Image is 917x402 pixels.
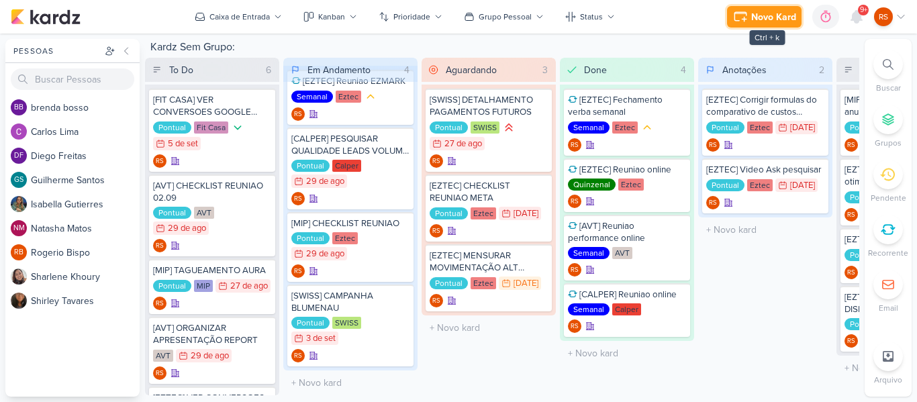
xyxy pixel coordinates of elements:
[844,121,883,134] div: Pontual
[31,294,140,308] div: S h i r l e y T a v a r e s
[747,121,773,134] div: Eztec
[844,318,883,330] div: Pontual
[306,250,344,258] div: 29 de ago
[471,121,499,134] div: SWISS
[291,91,333,103] div: Semanal
[844,266,858,279] div: Renan Sena
[847,142,855,149] p: RS
[844,266,858,279] div: Criador(a): Renan Sena
[153,239,166,252] div: Criador(a): Renan Sena
[568,247,610,259] div: Semanal
[306,177,344,186] div: 29 de ago
[291,160,330,172] div: Pontual
[571,199,579,205] p: RS
[568,138,581,152] div: Criador(a): Renan Sena
[514,279,538,288] div: [DATE]
[332,160,361,172] div: Calper
[291,217,409,230] div: [MIP] CHECKLIST REUNIAO
[286,373,415,393] input: + Novo kard
[399,63,415,77] div: 4
[844,208,858,221] div: Renan Sena
[231,121,244,134] div: Prioridade Baixa
[294,268,302,275] p: RS
[706,94,824,118] div: [EZTEC] Corrigir formulas do comparativo de custos semanal
[168,224,206,233] div: 29 de ago
[430,180,548,204] div: [EZTEC] CHECKLIST REUNIAO META
[11,99,27,115] div: brenda bosso
[706,138,720,152] div: Renan Sena
[709,142,717,149] p: RS
[706,121,744,134] div: Pontual
[31,149,140,163] div: D i e g o F r e i t a s
[706,179,744,191] div: Pontual
[865,50,912,94] li: Ctrl + F
[571,267,579,274] p: RS
[568,319,581,333] div: Criador(a): Renan Sena
[153,207,191,219] div: Pontual
[31,221,140,236] div: N a t a s h a M a t o s
[568,319,581,333] div: Renan Sena
[844,208,858,221] div: Criador(a): Renan Sena
[194,121,228,134] div: Fit Casa
[568,289,686,301] div: [CALPER] Reuniao online
[747,179,773,191] div: Eztec
[430,154,443,168] div: Renan Sena
[291,232,330,244] div: Pontual
[568,138,581,152] div: Renan Sena
[868,247,908,259] p: Recorrente
[430,154,443,168] div: Criador(a): Renan Sena
[31,246,140,260] div: R o g e r i o B i s p o
[294,111,302,118] p: RS
[153,121,191,134] div: Pontual
[502,121,516,134] div: Prioridade Alta
[430,250,548,274] div: [EZTEC] MENSURAR MOVIMENTAÇÃO ALT STUDIOS
[11,244,27,260] div: Rogerio Bispo
[145,39,859,58] div: Kardz Sem Grupo:
[612,247,632,259] div: AVT
[844,334,858,348] div: Criador(a): Renan Sena
[294,353,302,360] p: RS
[568,195,581,208] div: Criador(a): Renan Sena
[706,138,720,152] div: Criador(a): Renan Sena
[430,294,443,307] div: Renan Sena
[640,121,654,134] div: Prioridade Média
[291,107,305,121] div: Criador(a): Renan Sena
[568,303,610,315] div: Semanal
[11,172,27,188] div: Guilherme Santos
[471,207,496,219] div: Eztec
[876,82,901,94] p: Buscar
[790,181,815,190] div: [DATE]
[874,7,893,26] div: Renan Sena
[879,11,888,23] p: RS
[432,298,440,305] p: RS
[471,277,496,289] div: Eztec
[153,350,173,362] div: AVT
[879,302,898,314] p: Email
[568,220,686,244] div: [AVT] Reuniao performance online
[874,374,902,386] p: Arquivo
[790,123,815,132] div: [DATE]
[612,303,641,315] div: Calper
[675,63,691,77] div: 4
[871,192,906,204] p: Pendente
[153,180,271,204] div: [AVT] CHECKLIST REUNIAO 02.09
[563,344,691,363] input: + Novo kard
[847,270,855,277] p: RS
[332,317,361,329] div: SWISS
[153,94,271,118] div: [FIT CASA] VER CONVERSOES GOOGLE FORMS
[156,370,164,377] p: RS
[260,63,277,77] div: 6
[430,294,443,307] div: Criador(a): Renan Sena
[291,349,305,362] div: Renan Sena
[514,209,538,218] div: [DATE]
[364,90,377,103] div: Prioridade Média
[568,263,581,277] div: Renan Sena
[291,290,409,314] div: [SWISS] CAMPANHA BLUMENAU
[875,137,902,149] p: Grupos
[191,352,229,360] div: 29 de ago
[568,179,616,191] div: Quinzenal
[332,232,358,244] div: Eztec
[706,196,720,209] div: Criador(a): Renan Sena
[11,9,81,25] img: kardz.app
[14,249,23,256] p: RB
